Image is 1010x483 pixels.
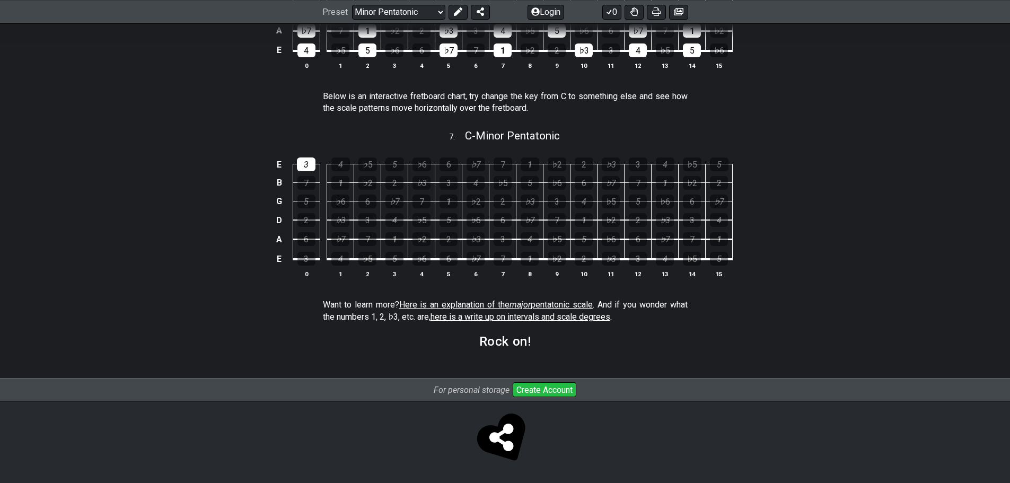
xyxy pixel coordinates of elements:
[683,232,701,246] div: 7
[435,268,462,279] th: 5
[683,157,701,171] div: ♭5
[543,268,570,279] th: 9
[575,213,593,227] div: 1
[710,157,728,171] div: 5
[652,268,679,279] th: 13
[656,24,674,38] div: 7
[479,336,531,347] h2: Rock on!
[331,213,349,227] div: ♭3
[710,252,728,266] div: 5
[471,4,490,19] button: Share Preset
[273,249,286,269] td: E
[629,195,647,208] div: 5
[399,300,593,310] span: Here is an explanation of the pentatonic scale
[602,4,621,19] button: 0
[521,157,539,171] div: 1
[494,157,512,171] div: 7
[647,4,666,19] button: Print
[358,213,376,227] div: 3
[462,60,489,71] th: 6
[480,415,531,466] span: Click to store and share!
[679,60,706,71] th: 14
[408,268,435,279] th: 4
[489,268,516,279] th: 7
[625,268,652,279] th: 12
[683,213,701,227] div: 3
[273,40,286,60] td: E
[629,24,647,38] div: ♭7
[331,252,349,266] div: 4
[412,176,431,190] div: ♭3
[543,60,570,71] th: 9
[331,157,350,171] div: 4
[408,60,435,71] th: 4
[431,312,610,322] span: here is a write up on intervals and scale degrees
[435,60,462,71] th: 5
[273,21,286,41] td: A
[625,4,644,19] button: Toggle Dexterity for all fretkits
[548,252,566,266] div: ♭2
[494,43,512,57] div: 1
[656,213,674,227] div: ♭3
[297,176,315,190] div: 7
[706,60,733,71] th: 15
[297,232,315,246] div: 6
[710,195,728,208] div: ♭7
[440,176,458,190] div: 3
[467,213,485,227] div: ♭6
[575,43,593,57] div: ♭3
[521,43,539,57] div: ♭2
[331,176,349,190] div: 1
[602,176,620,190] div: ♭7
[381,60,408,71] th: 3
[548,195,566,208] div: 3
[513,382,576,397] button: Create Account
[679,268,706,279] th: 14
[273,155,286,174] td: E
[575,252,593,266] div: 2
[412,24,431,38] div: 2
[710,176,728,190] div: 2
[629,157,647,171] div: 3
[358,43,376,57] div: 5
[412,252,431,266] div: ♭6
[521,24,539,38] div: ♭5
[629,43,647,57] div: 4
[575,176,593,190] div: 6
[629,252,647,266] div: 3
[598,268,625,279] th: 11
[297,157,315,171] div: 3
[575,232,593,246] div: 5
[570,268,598,279] th: 10
[575,195,593,208] div: 4
[489,60,516,71] th: 7
[598,60,625,71] th: 11
[385,157,404,171] div: 5
[494,252,512,266] div: 7
[528,4,564,19] button: Login
[327,268,354,279] th: 1
[440,24,458,38] div: ♭3
[358,24,376,38] div: 1
[381,268,408,279] th: 3
[602,24,620,38] div: 6
[683,43,701,57] div: 5
[385,24,403,38] div: ♭2
[521,176,539,190] div: 5
[322,7,348,17] span: Preset
[440,213,458,227] div: 5
[625,60,652,71] th: 12
[293,268,320,279] th: 0
[683,176,701,190] div: ♭2
[683,252,701,266] div: ♭5
[467,232,485,246] div: ♭3
[354,60,381,71] th: 2
[548,43,566,57] div: 2
[412,232,431,246] div: ♭2
[602,252,620,266] div: ♭3
[467,195,485,208] div: ♭2
[516,60,543,71] th: 8
[412,195,431,208] div: 7
[656,43,674,57] div: ♭5
[494,176,512,190] div: ♭5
